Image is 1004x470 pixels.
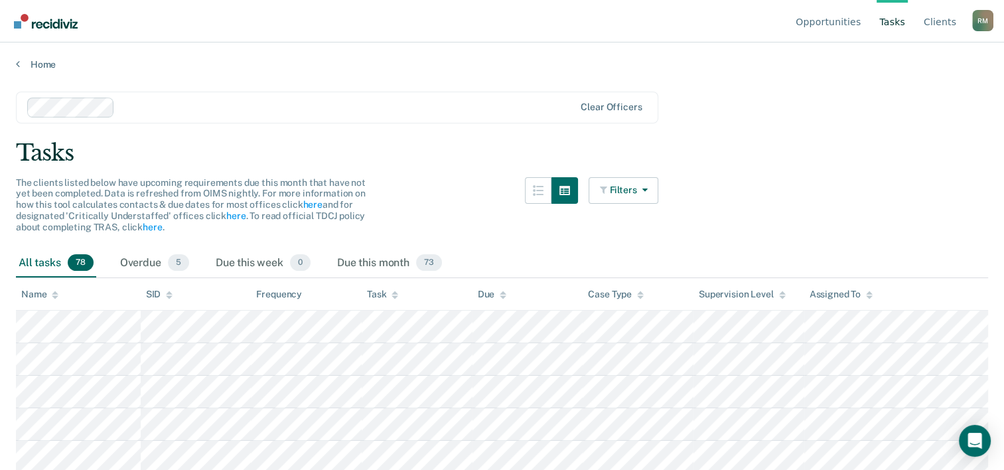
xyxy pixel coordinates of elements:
[972,10,993,31] button: Profile dropdown button
[581,102,642,113] div: Clear officers
[68,254,94,272] span: 78
[588,289,644,300] div: Case Type
[16,177,366,232] span: The clients listed below have upcoming requirements due this month that have not yet been complet...
[303,199,322,210] a: here
[699,289,786,300] div: Supervision Level
[21,289,58,300] div: Name
[117,249,192,278] div: Overdue5
[213,249,313,278] div: Due this week0
[226,210,246,221] a: here
[146,289,173,300] div: SID
[478,289,507,300] div: Due
[416,254,442,272] span: 73
[14,14,78,29] img: Recidiviz
[367,289,398,300] div: Task
[959,425,991,457] div: Open Intercom Messenger
[972,10,993,31] div: R M
[168,254,189,272] span: 5
[290,254,311,272] span: 0
[143,222,162,232] a: here
[16,58,988,70] a: Home
[810,289,873,300] div: Assigned To
[16,139,988,167] div: Tasks
[16,249,96,278] div: All tasks78
[589,177,659,204] button: Filters
[334,249,445,278] div: Due this month73
[256,289,302,300] div: Frequency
